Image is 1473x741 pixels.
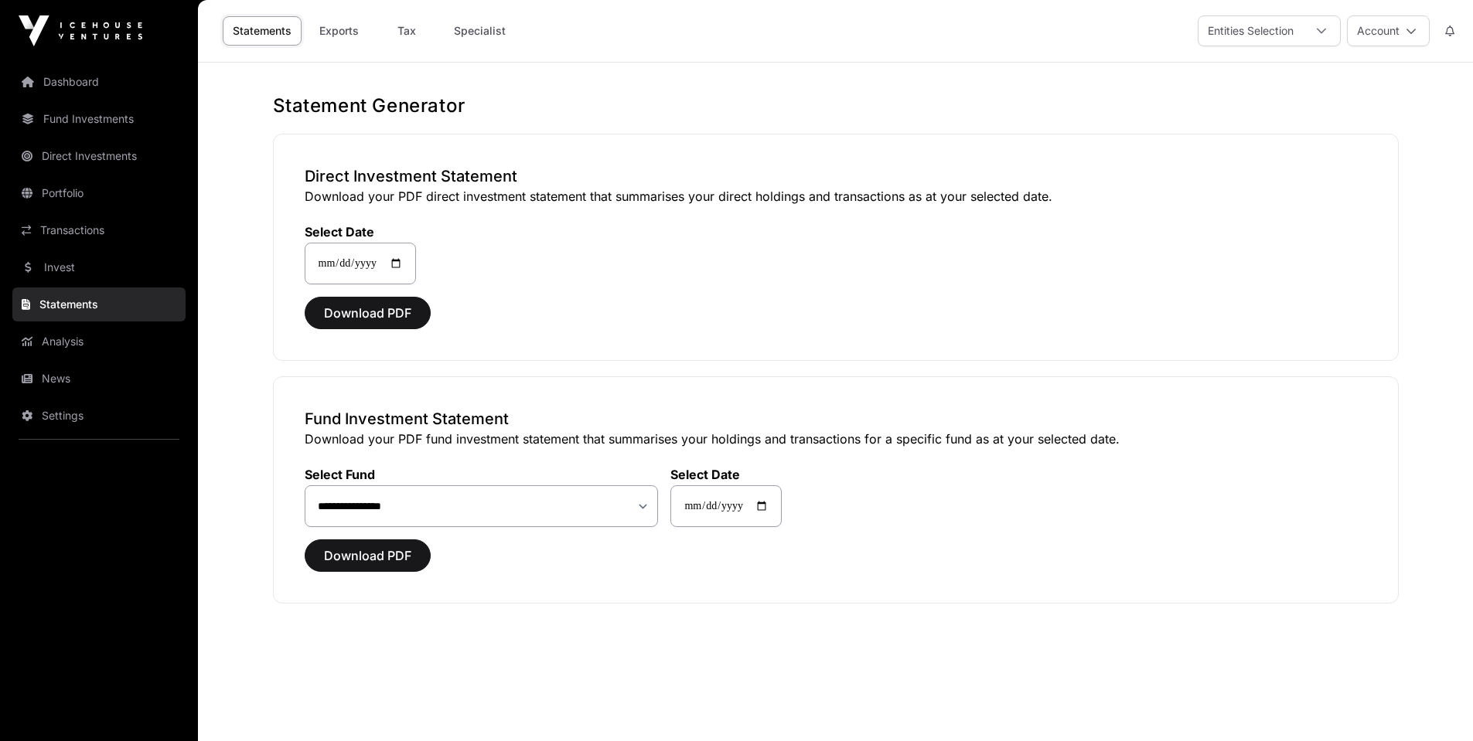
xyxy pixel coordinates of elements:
a: Download PDF [305,312,431,328]
span: Download PDF [324,304,411,322]
p: Download your PDF direct investment statement that summarises your direct holdings and transactio... [305,187,1367,206]
h3: Fund Investment Statement [305,408,1367,430]
a: Direct Investments [12,139,186,173]
iframe: Chat Widget [1396,667,1473,741]
h3: Direct Investment Statement [305,165,1367,187]
button: Account [1347,15,1430,46]
button: Download PDF [305,539,431,572]
span: Download PDF [324,546,411,565]
label: Select Date [305,224,416,240]
div: Entities Selection [1199,16,1303,46]
img: Icehouse Ventures Logo [19,15,142,46]
a: Fund Investments [12,102,186,136]
a: Statements [12,287,186,321]
a: News [12,362,186,396]
h1: Statement Generator [273,93,1399,118]
p: Download your PDF fund investment statement that summarises your holdings and transactions for a ... [305,430,1367,448]
a: Download PDF [305,555,431,570]
a: Tax [376,16,438,46]
a: Statements [223,16,302,46]
a: Portfolio [12,176,186,210]
a: Analysis [12,325,186,359]
a: Invest [12,250,186,284]
a: Specialist [444,16,516,46]
a: Exports [308,16,370,46]
a: Settings [12,399,186,433]
a: Dashboard [12,65,186,99]
label: Select Fund [305,467,659,482]
button: Download PDF [305,297,431,329]
label: Select Date [670,467,782,482]
a: Transactions [12,213,186,247]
